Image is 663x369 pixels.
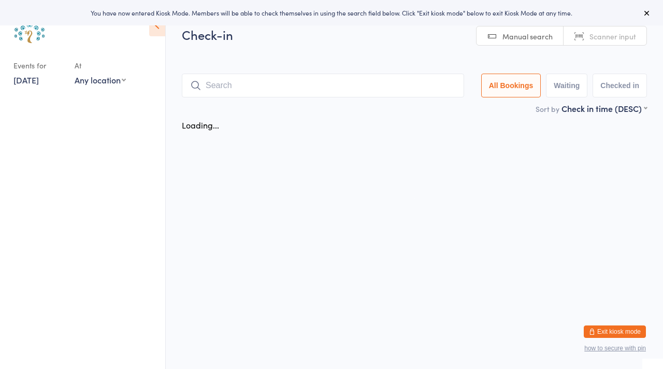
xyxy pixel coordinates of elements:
label: Sort by [536,104,559,114]
input: Search [182,74,464,97]
span: Manual search [502,31,553,41]
button: how to secure with pin [584,345,646,352]
button: Waiting [546,74,587,97]
div: Check in time (DESC) [561,103,647,114]
a: [DATE] [13,74,39,86]
button: Checked in [593,74,647,97]
div: At [75,57,126,74]
button: All Bookings [481,74,541,97]
div: Events for [13,57,64,74]
div: Loading... [182,119,219,131]
img: Australian School of Meditation & Yoga [10,8,49,47]
span: Scanner input [589,31,636,41]
div: Any location [75,74,126,86]
button: Exit kiosk mode [584,325,646,338]
div: You have now entered Kiosk Mode. Members will be able to check themselves in using the search fie... [17,8,646,17]
h2: Check-in [182,26,647,43]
